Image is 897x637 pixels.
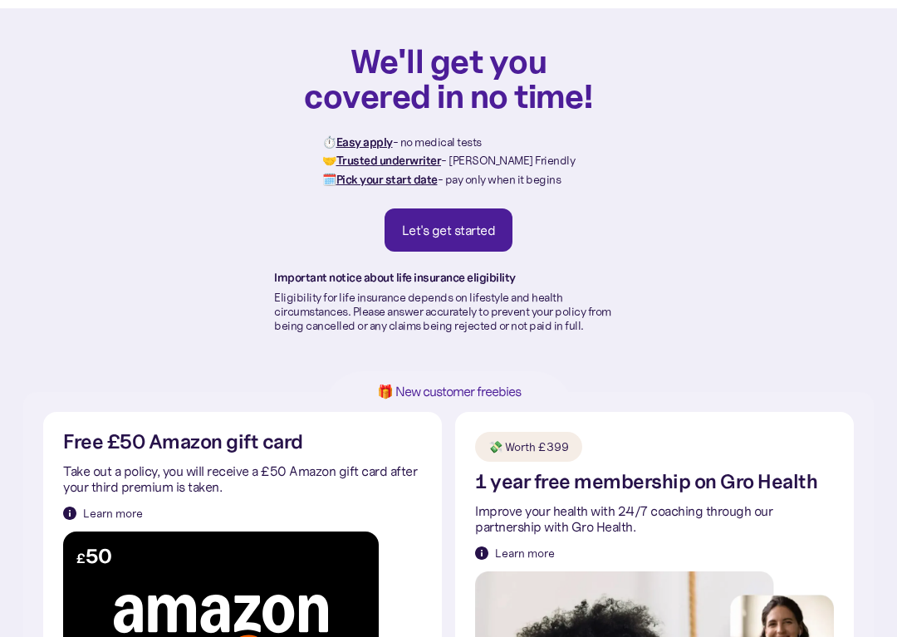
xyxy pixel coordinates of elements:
strong: Pick your start date [336,172,438,187]
h1: 🎁 New customer freebies [350,385,547,399]
div: Let's get started [402,222,496,238]
strong: Easy apply [336,135,393,149]
a: Let's get started [385,208,513,252]
a: Learn more [63,505,143,522]
div: Learn more [495,545,555,561]
h2: 1 year free membership on Gro Health [475,472,817,492]
p: Eligibility for life insurance depends on lifestyle and health circumstances. Please answer accur... [274,291,623,332]
p: ⏱️ - no medical tests 🤝 - [PERSON_NAME] Friendly 🗓️ - pay only when it begins [322,133,575,189]
h2: Free £50 Amazon gift card [63,432,303,453]
strong: Trusted underwriter [336,153,442,168]
div: 💸 Worth £399 [488,439,569,455]
div: Learn more [83,505,143,522]
a: Learn more [475,545,555,561]
h1: We'll get you covered in no time! [303,43,594,113]
p: Improve your health with 24/7 coaching through our partnership with Gro Health. [475,503,834,535]
p: Take out a policy, you will receive a £50 Amazon gift card after your third premium is taken. [63,463,422,495]
strong: Important notice about life insurance eligibility [274,270,516,285]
